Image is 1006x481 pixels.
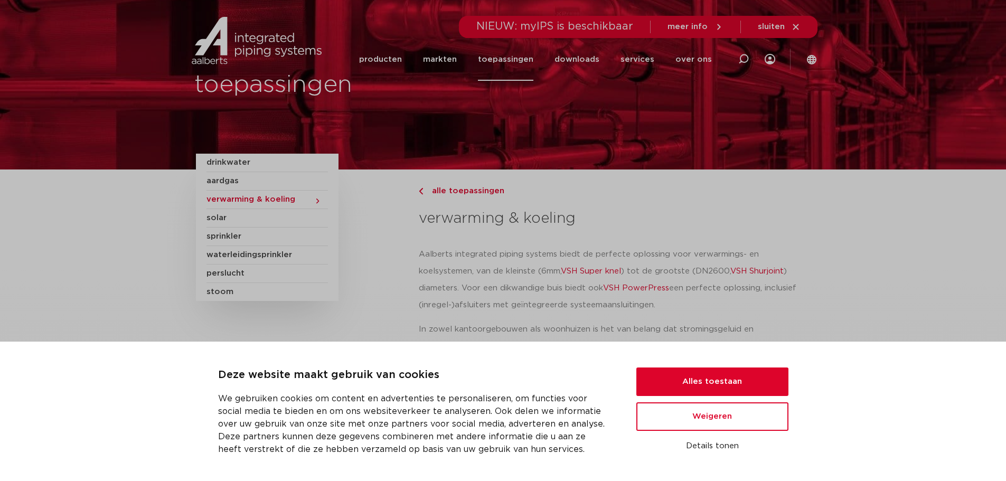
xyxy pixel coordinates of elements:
a: solar [206,209,328,228]
nav: Menu [359,38,712,81]
span: NIEUW: myIPS is beschikbaar [476,21,633,32]
h1: toepassingen [194,68,498,102]
span: alle toepassingen [426,187,504,195]
a: VSH PowerPress [603,284,669,292]
button: Weigeren [636,402,788,431]
button: Alles toestaan [636,367,788,396]
a: over ons [675,38,712,81]
a: toepassingen [478,38,533,81]
a: downloads [554,38,599,81]
button: Details tonen [636,437,788,455]
p: Aalberts integrated piping systems biedt de perfecte oplossing voor verwarmings- en koelsystemen,... [419,246,810,314]
a: alle toepassingen [419,185,810,197]
h3: verwarming & koeling [419,208,810,229]
a: sluiten [758,22,801,32]
span: sluiten [758,23,785,31]
a: drinkwater [206,154,328,172]
a: producten [359,38,402,81]
div: my IPS [765,38,775,81]
p: Deze website maakt gebruik van cookies [218,367,611,384]
a: VSH Super knel [561,267,621,275]
p: We gebruiken cookies om content en advertenties te personaliseren, om functies voor social media ... [218,392,611,456]
a: verwarming & koeling [206,191,328,209]
a: markten [423,38,457,81]
p: In zowel kantoorgebouwen als woonhuizen is het van belang dat stromingsgeluid en stromingsweersta... [419,321,810,439]
a: stoom [206,283,328,301]
a: sprinkler [206,228,328,246]
a: waterleidingsprinkler [206,246,328,265]
a: perslucht [206,265,328,283]
img: chevron-right.svg [419,188,423,195]
a: meer info [667,22,723,32]
a: services [620,38,654,81]
span: meer info [667,23,708,31]
a: aardgas [206,172,328,191]
a: VSH Shurjoint [730,267,784,275]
